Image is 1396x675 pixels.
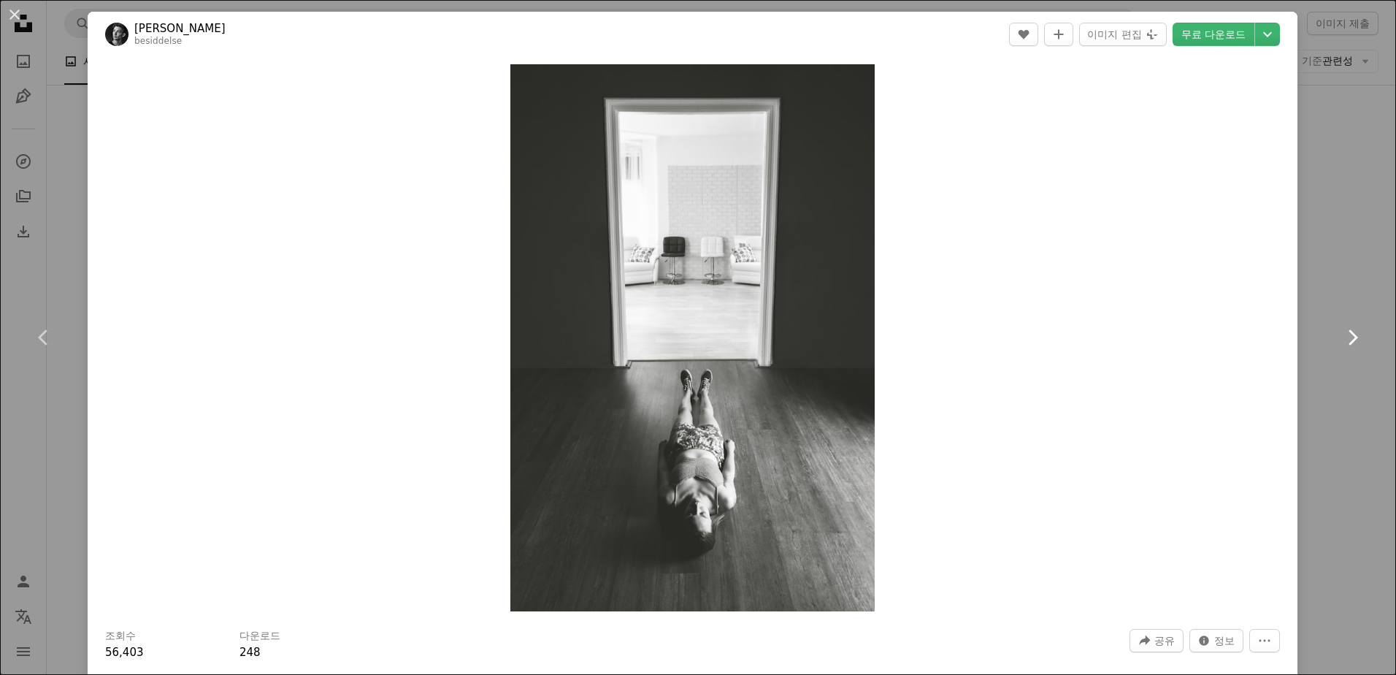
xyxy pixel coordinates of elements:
[1154,630,1175,652] span: 공유
[1214,630,1235,652] span: 정보
[1189,629,1243,652] button: 이 이미지 관련 통계
[1044,23,1073,46] button: 컬렉션에 추가
[239,646,261,659] span: 248
[105,646,144,659] span: 56,403
[105,629,136,644] h3: 조회수
[105,23,129,46] img: Henrik Verle의 프로필로 이동
[1308,267,1396,408] a: 다음
[134,36,182,46] a: besiddelse
[1130,629,1184,652] button: 이 이미지 공유
[134,21,226,36] a: [PERSON_NAME]
[1255,23,1280,46] button: 다운로드 크기 선택
[1249,629,1280,652] button: 더 많은 작업
[239,629,280,644] h3: 다운로드
[1079,23,1166,46] button: 이미지 편집
[1173,23,1254,46] a: 무료 다운로드
[510,64,875,611] button: 이 이미지 확대
[1009,23,1038,46] button: 좋아요
[510,64,875,611] img: 흰 바지와 검은 신발을 신고 바닥에 앉아 있는 사람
